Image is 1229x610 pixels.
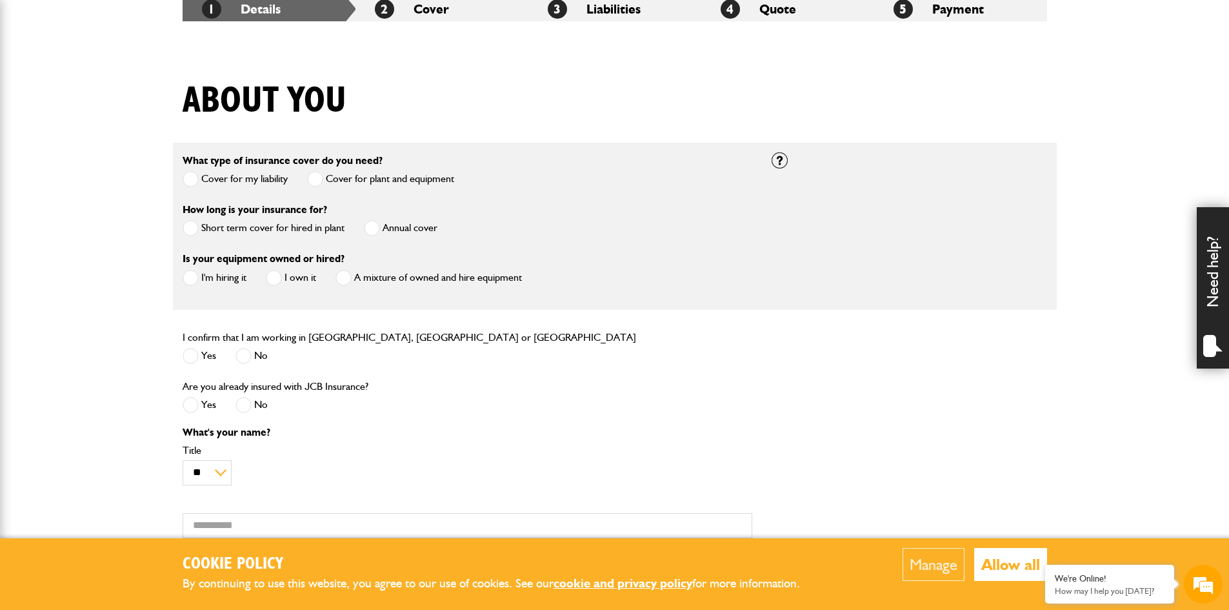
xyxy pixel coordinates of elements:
[183,574,821,594] p: By continuing to use this website, you agree to our use of cookies. See our for more information.
[235,348,268,364] label: No
[183,254,345,264] label: Is your equipment owned or hired?
[266,270,316,286] label: I own it
[183,427,752,438] p: What's your name?
[903,548,964,581] button: Manage
[183,332,636,343] label: I confirm that I am working in [GEOGRAPHIC_DATA], [GEOGRAPHIC_DATA] or [GEOGRAPHIC_DATA]
[183,554,821,574] h2: Cookie Policy
[235,397,268,413] label: No
[183,348,216,364] label: Yes
[183,381,368,392] label: Are you already insured with JCB Insurance?
[183,220,345,236] label: Short term cover for hired in plant
[1055,586,1164,596] p: How may I help you today?
[364,220,437,236] label: Annual cover
[183,156,383,166] label: What type of insurance cover do you need?
[183,205,327,215] label: How long is your insurance for?
[183,445,752,456] label: Title
[183,270,246,286] label: I'm hiring it
[1197,207,1229,369] div: Need help?
[974,548,1047,581] button: Allow all
[183,79,346,123] h1: About you
[335,270,522,286] label: A mixture of owned and hire equipment
[183,171,288,187] label: Cover for my liability
[183,397,216,413] label: Yes
[554,576,692,591] a: cookie and privacy policy
[307,171,454,187] label: Cover for plant and equipment
[1055,573,1164,584] div: We're Online!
